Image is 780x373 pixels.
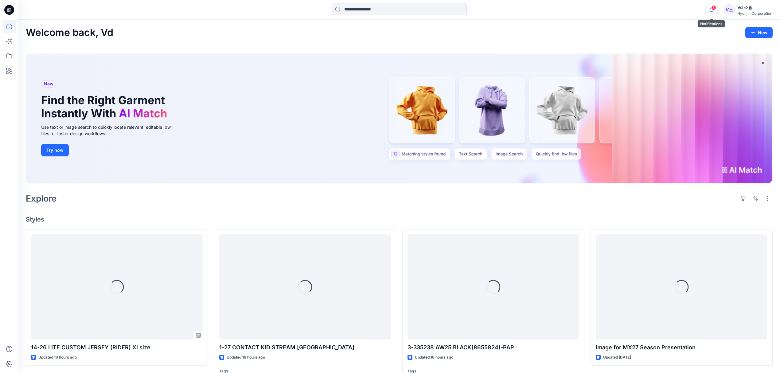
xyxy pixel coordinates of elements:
[737,11,772,16] div: Hyunjin Corporation
[44,80,53,88] span: New
[227,354,265,361] p: Updated 16 hours ago
[38,354,77,361] p: Updated 16 hours ago
[737,4,772,11] div: Vd 소팀
[415,354,453,361] p: Updated 18 hours ago
[26,27,113,38] h2: Welcome back, Vd
[596,343,767,352] p: Image for MX27 Season Presentation
[724,4,735,15] div: V소
[119,107,167,120] span: AI Match
[41,124,179,137] div: Use text or image search to quickly locate relevant, editable .bw files for faster design workflows.
[603,354,631,361] p: Updated [DATE]
[26,216,773,223] h4: Styles
[745,27,773,38] button: New
[219,343,391,352] p: 1-27 CONTACT KID STREAM [GEOGRAPHIC_DATA]
[408,343,579,352] p: 3-335238 AW25 BLACK(8655824)-PAP
[41,94,170,120] h1: Find the Right Garment Instantly With
[41,144,69,156] button: Try now
[711,5,716,10] span: 3
[31,343,203,352] p: 14-26 LITE CUSTOM JERSEY (RIDER) XLsize
[26,194,57,203] h2: Explore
